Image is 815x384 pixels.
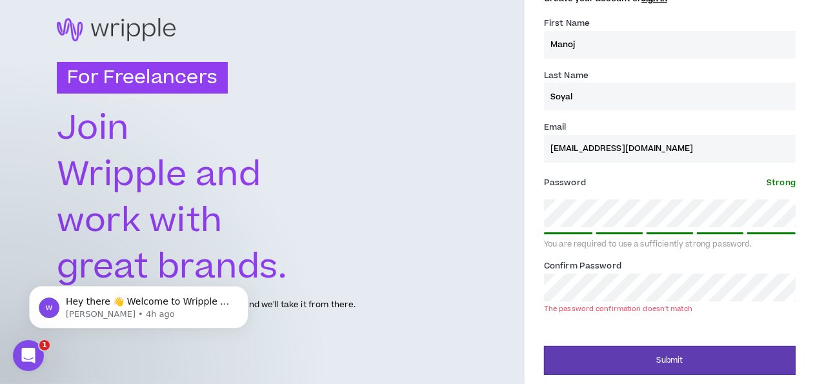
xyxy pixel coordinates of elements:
[544,31,796,59] input: First name
[544,239,796,250] div: You are required to use a sufficiently strong password.
[544,346,796,375] button: Submit
[544,83,796,110] input: Last name
[767,177,796,188] span: Strong
[544,135,796,163] input: Enter Email
[544,65,589,86] label: Last Name
[544,117,567,137] label: Email
[13,340,44,371] iframe: Intercom live chat
[57,151,261,199] text: Wripple and
[57,243,287,291] text: great brands.
[57,62,228,94] h3: For Freelancers
[39,340,50,350] span: 1
[544,256,621,276] label: Confirm Password
[57,197,224,245] text: work with
[10,259,268,349] iframe: Intercom notifications message
[544,177,586,188] span: Password
[57,105,129,152] text: Join
[544,304,692,314] div: The password confirmation doesn't match
[544,13,590,34] label: First Name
